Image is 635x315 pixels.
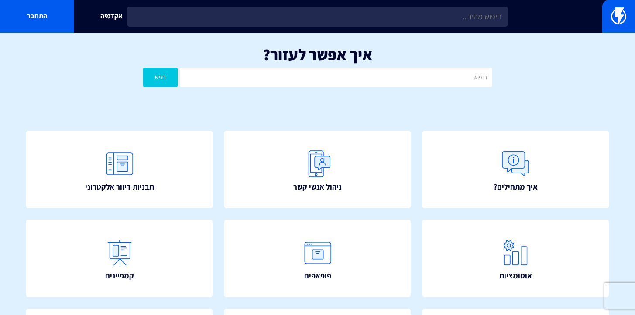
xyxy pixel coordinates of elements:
[224,220,411,297] a: פופאפים
[105,270,134,281] span: קמפיינים
[494,181,538,193] span: איך מתחילים?
[293,181,342,193] span: ניהול אנשי קשר
[499,270,532,281] span: אוטומציות
[180,68,492,87] input: חיפוש
[26,131,213,208] a: תבניות דיוור אלקטרוני
[422,220,609,297] a: אוטומציות
[13,46,622,63] h1: איך אפשר לעזור?
[85,181,154,193] span: תבניות דיוור אלקטרוני
[224,131,411,208] a: ניהול אנשי קשר
[304,270,331,281] span: פופאפים
[26,220,213,297] a: קמפיינים
[143,68,178,87] button: חפש
[422,131,609,208] a: איך מתחילים?
[127,7,508,27] input: חיפוש מהיר...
